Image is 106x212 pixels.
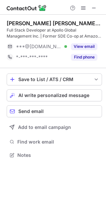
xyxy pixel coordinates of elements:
button: Send email [7,105,102,117]
span: Notes [17,152,99,158]
button: Find work email [7,137,102,147]
div: Save to List / ATS / CRM [18,77,90,82]
img: ContactOut v5.3.10 [7,4,47,12]
div: [PERSON_NAME] [PERSON_NAME] Angalan [7,20,102,27]
button: Reveal Button [71,43,97,50]
div: Full Stack Developer at Apollo Global Management Inc. | Former SDE Co-op at Amazon | Graduate stu... [7,27,102,39]
span: Add to email campaign [18,125,71,130]
span: ***@[DOMAIN_NAME] [16,44,62,50]
span: Send email [18,109,44,114]
button: AI write personalized message [7,89,102,101]
button: save-profile-one-click [7,73,102,85]
button: Add to email campaign [7,121,102,133]
span: AI write personalized message [18,93,89,98]
button: Notes [7,151,102,160]
span: Find work email [17,139,99,145]
button: Reveal Button [71,54,97,60]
